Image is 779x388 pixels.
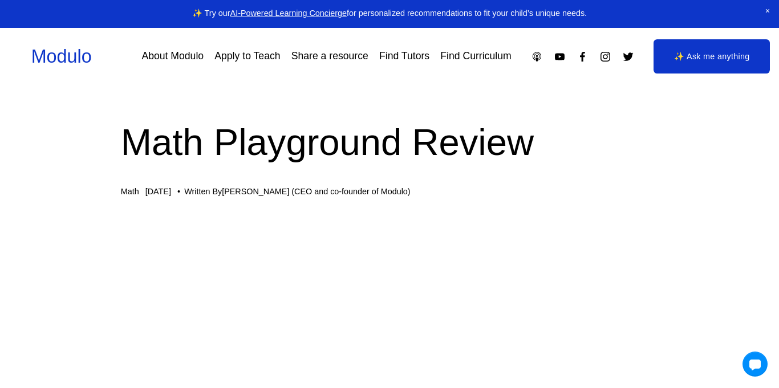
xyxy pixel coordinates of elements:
a: Find Tutors [379,47,429,67]
a: About Modulo [141,47,204,67]
a: YouTube [554,51,566,63]
a: Math [121,187,139,196]
a: Apply to Teach [214,47,280,67]
a: Apple Podcasts [531,51,543,63]
a: AI-Powered Learning Concierge [230,9,347,18]
a: [PERSON_NAME] (CEO and co-founder of Modulo) [222,187,410,196]
a: Facebook [577,51,589,63]
a: Twitter [622,51,634,63]
a: ✨ Ask me anything [654,39,770,73]
a: Modulo [31,46,92,67]
h1: Math Playground Review [121,116,659,168]
a: Find Curriculum [440,47,511,67]
a: Instagram [599,51,611,63]
div: Written By [184,187,410,197]
a: Share a resource [291,47,368,67]
span: [DATE] [145,187,171,196]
